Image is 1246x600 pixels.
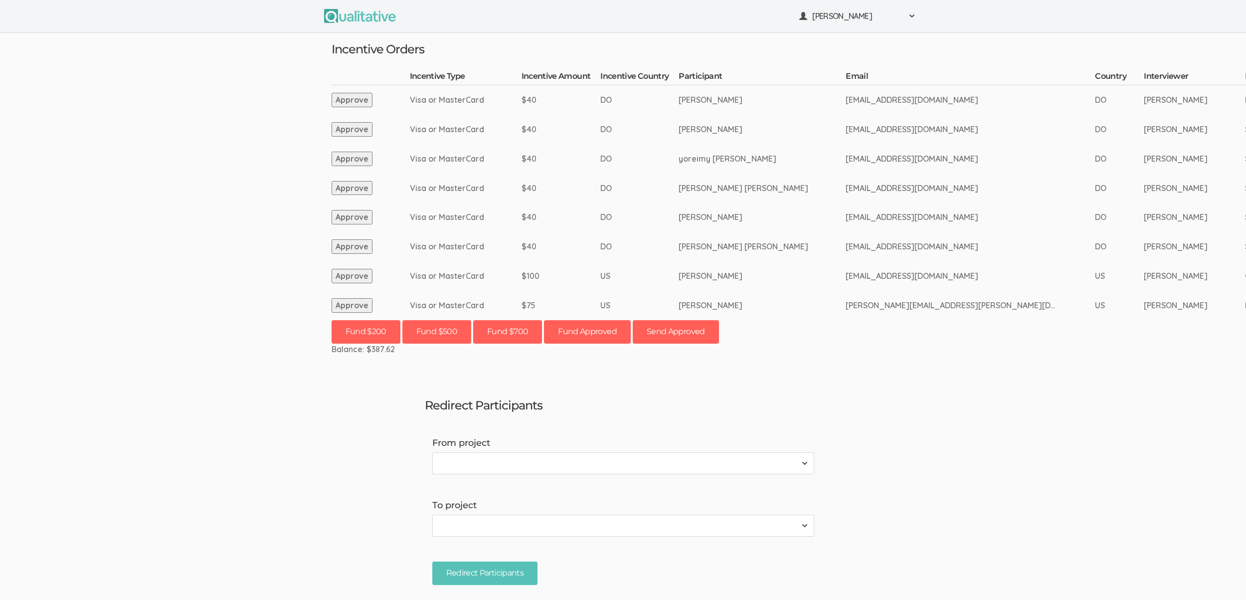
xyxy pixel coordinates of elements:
[522,291,601,320] td: $75
[522,232,601,261] td: $40
[332,43,915,56] h3: Incentive Orders
[432,499,814,512] label: To project
[410,291,522,320] td: Visa or MasterCard
[522,85,601,115] td: $40
[846,202,1095,232] td: [EMAIL_ADDRESS][DOMAIN_NAME]
[846,144,1095,174] td: [EMAIL_ADDRESS][DOMAIN_NAME]
[1095,232,1144,261] td: DO
[1095,291,1144,320] td: US
[332,122,372,137] button: Approve
[1095,174,1144,203] td: DO
[410,261,522,291] td: Visa or MasterCard
[1095,202,1144,232] td: DO
[793,5,922,27] button: [PERSON_NAME]
[1144,261,1245,291] td: [PERSON_NAME]
[846,174,1095,203] td: [EMAIL_ADDRESS][DOMAIN_NAME]
[410,232,522,261] td: Visa or MasterCard
[432,437,814,450] label: From project
[600,261,679,291] td: US
[1144,291,1245,320] td: [PERSON_NAME]
[846,261,1095,291] td: [EMAIL_ADDRESS][DOMAIN_NAME]
[324,9,396,23] img: Qualitative
[473,320,542,344] button: Fund $700
[522,202,601,232] td: $40
[1144,71,1245,85] th: Interviewer
[600,85,679,115] td: DO
[679,144,846,174] td: yoreimy [PERSON_NAME]
[1144,174,1245,203] td: [PERSON_NAME]
[846,85,1095,115] td: [EMAIL_ADDRESS][DOMAIN_NAME]
[679,202,846,232] td: [PERSON_NAME]
[600,144,679,174] td: DO
[332,93,372,107] button: Approve
[679,85,846,115] td: [PERSON_NAME]
[332,152,372,166] button: Approve
[522,174,601,203] td: $40
[600,232,679,261] td: DO
[1095,261,1144,291] td: US
[332,344,915,355] div: Balance: $387.62
[846,232,1095,261] td: [EMAIL_ADDRESS][DOMAIN_NAME]
[1095,115,1144,144] td: DO
[522,144,601,174] td: $40
[410,85,522,115] td: Visa or MasterCard
[410,202,522,232] td: Visa or MasterCard
[1144,144,1245,174] td: [PERSON_NAME]
[402,320,471,344] button: Fund $500
[1144,85,1245,115] td: [PERSON_NAME]
[1095,85,1144,115] td: DO
[1144,232,1245,261] td: [PERSON_NAME]
[679,115,846,144] td: [PERSON_NAME]
[332,210,372,224] button: Approve
[410,71,522,85] th: Incentive Type
[410,174,522,203] td: Visa or MasterCard
[600,115,679,144] td: DO
[1095,144,1144,174] td: DO
[600,291,679,320] td: US
[600,202,679,232] td: DO
[679,291,846,320] td: [PERSON_NAME]
[679,174,846,203] td: [PERSON_NAME] [PERSON_NAME]
[679,261,846,291] td: [PERSON_NAME]
[522,115,601,144] td: $40
[332,320,400,344] button: Fund $200
[332,298,372,313] button: Approve
[633,320,719,344] button: Send Approved
[1144,202,1245,232] td: [PERSON_NAME]
[410,144,522,174] td: Visa or MasterCard
[1196,552,1246,600] iframe: Chat Widget
[332,269,372,283] button: Approve
[432,562,538,585] input: Redirect Participants
[846,71,1095,85] th: Email
[1144,115,1245,144] td: [PERSON_NAME]
[600,71,679,85] th: Incentive Country
[332,239,372,254] button: Approve
[332,181,372,196] button: Approve
[425,399,822,412] h3: Redirect Participants
[846,291,1095,320] td: [PERSON_NAME][EMAIL_ADDRESS][PERSON_NAME][DOMAIN_NAME]
[1095,71,1144,85] th: Country
[522,71,601,85] th: Incentive Amount
[600,174,679,203] td: DO
[544,320,631,344] button: Fund Approved
[679,232,846,261] td: [PERSON_NAME] [PERSON_NAME]
[846,115,1095,144] td: [EMAIL_ADDRESS][DOMAIN_NAME]
[410,115,522,144] td: Visa or MasterCard
[522,261,601,291] td: $100
[679,71,846,85] th: Participant
[812,10,902,22] span: [PERSON_NAME]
